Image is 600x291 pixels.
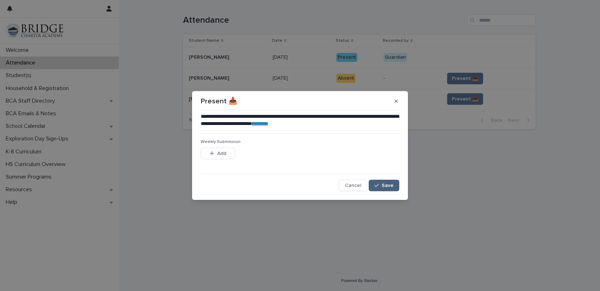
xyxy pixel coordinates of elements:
[369,180,399,191] button: Save
[339,180,367,191] button: Cancel
[201,140,241,144] span: Weekly Submission
[382,183,394,188] span: Save
[201,97,237,106] p: Present 📥
[217,151,226,156] span: Add
[201,148,235,159] button: Add
[345,183,361,188] span: Cancel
